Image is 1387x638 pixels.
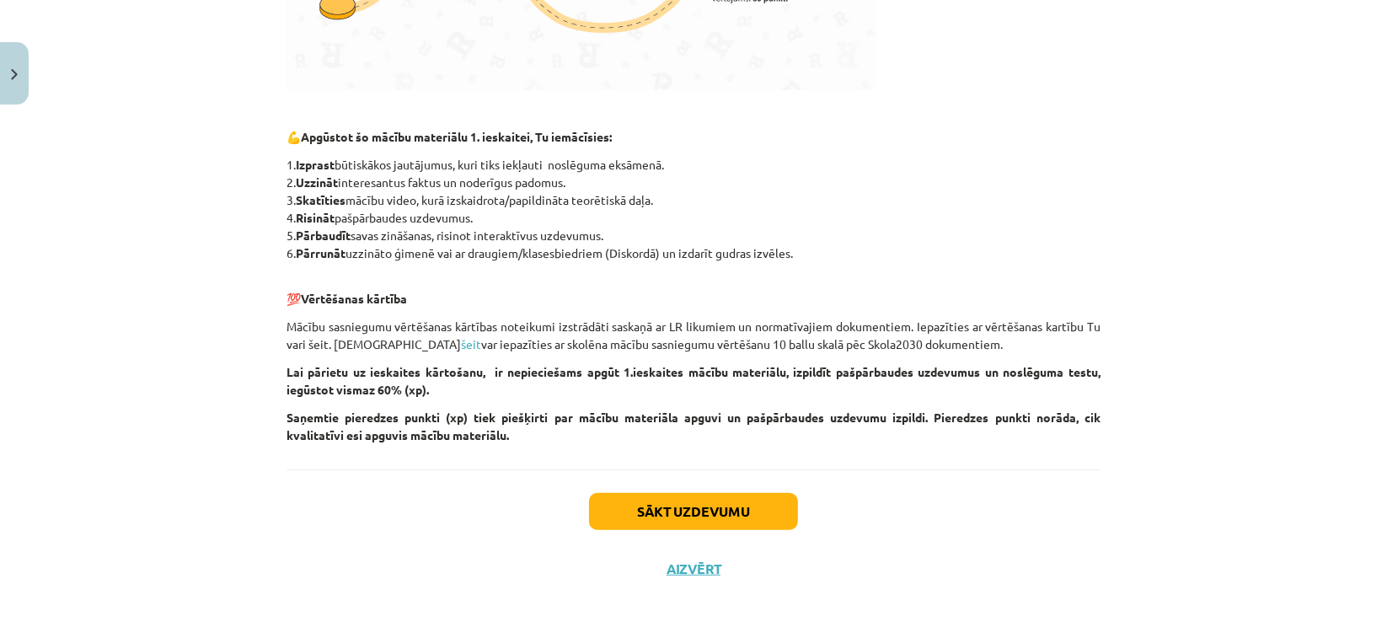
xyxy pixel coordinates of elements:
[287,318,1100,353] p: Mācību sasniegumu vērtēšanas kārtības noteikumi izstrādāti saskaņā ar LR likumiem un normatīvajie...
[461,336,481,351] a: šeit
[287,128,1100,146] p: 💪
[11,69,18,80] img: icon-close-lesson-0947bae3869378f0d4975bcd49f059093ad1ed9edebbc8119c70593378902aed.svg
[296,210,335,225] strong: Risināt
[287,156,1100,262] p: 1. būtiskākos jautājumus, kuri tiks iekļauti noslēguma eksāmenā. 2. interesantus faktus un noderī...
[301,129,612,144] strong: Apgūstot šo mācību materiālu 1. ieskaitei, Tu iemācīsies:
[589,493,798,530] button: Sākt uzdevumu
[296,245,345,260] strong: Pārrunāt
[296,174,338,190] strong: Uzzināt
[296,157,335,172] strong: Izprast
[287,272,1100,308] p: 💯
[287,410,1100,442] strong: Saņemtie pieredzes punkti (xp) tiek piešķirti par mācību materiāla apguvi un pašpārbaudes uzdevum...
[661,560,726,577] button: Aizvērt
[287,364,1100,397] strong: Lai pārietu uz ieskaites kārtošanu, ir nepieciešams apgūt 1.ieskaites mācību materiālu, izpildīt ...
[301,291,407,306] strong: Vērtēšanas kārtība
[296,192,345,207] strong: Skatīties
[296,228,351,243] strong: Pārbaudīt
